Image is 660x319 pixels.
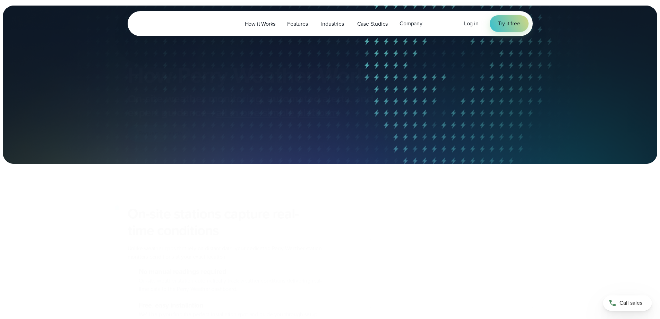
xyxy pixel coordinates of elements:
span: Company [400,19,422,28]
a: Try it free [490,15,529,32]
span: Case Studies [357,20,388,28]
a: Case Studies [351,17,394,31]
span: Call sales [619,299,642,307]
span: Try it free [498,19,520,28]
a: How it Works [239,17,282,31]
a: Log in [464,19,479,28]
span: How it Works [245,20,276,28]
span: Industries [321,20,344,28]
span: Features [287,20,308,28]
a: Call sales [603,295,652,311]
span: Log in [464,19,479,27]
